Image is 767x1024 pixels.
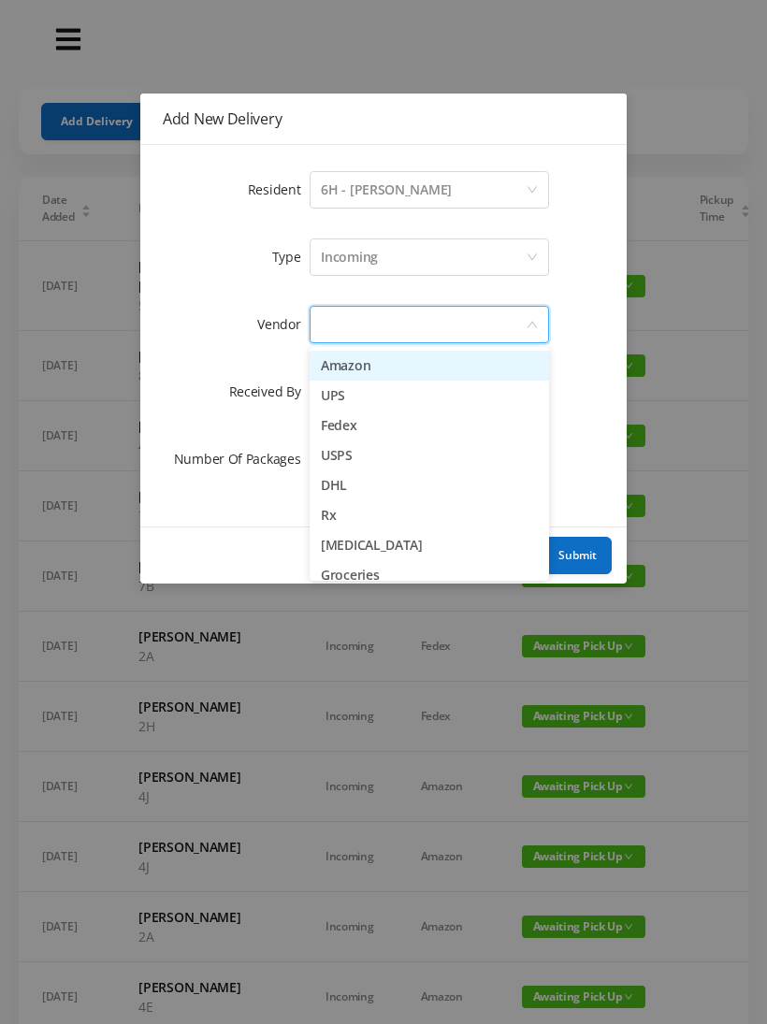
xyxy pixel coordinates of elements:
li: Fedex [310,411,549,440]
li: Rx [310,500,549,530]
li: USPS [310,440,549,470]
li: Groceries [310,560,549,590]
form: Add New Delivery [163,167,604,482]
li: [MEDICAL_DATA] [310,530,549,560]
label: Type [272,248,311,266]
i: icon: down [527,252,538,265]
div: Add New Delivery [163,108,604,129]
i: icon: down [527,184,538,197]
label: Received By [229,382,311,400]
div: 6H - Diandra D'Achille [321,172,452,208]
label: Number Of Packages [174,450,311,468]
label: Resident [248,180,311,198]
li: DHL [310,470,549,500]
li: Amazon [310,351,549,381]
label: Vendor [257,315,310,333]
button: Submit [543,537,612,574]
i: icon: down [527,319,538,332]
li: UPS [310,381,549,411]
div: Incoming [321,239,378,275]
